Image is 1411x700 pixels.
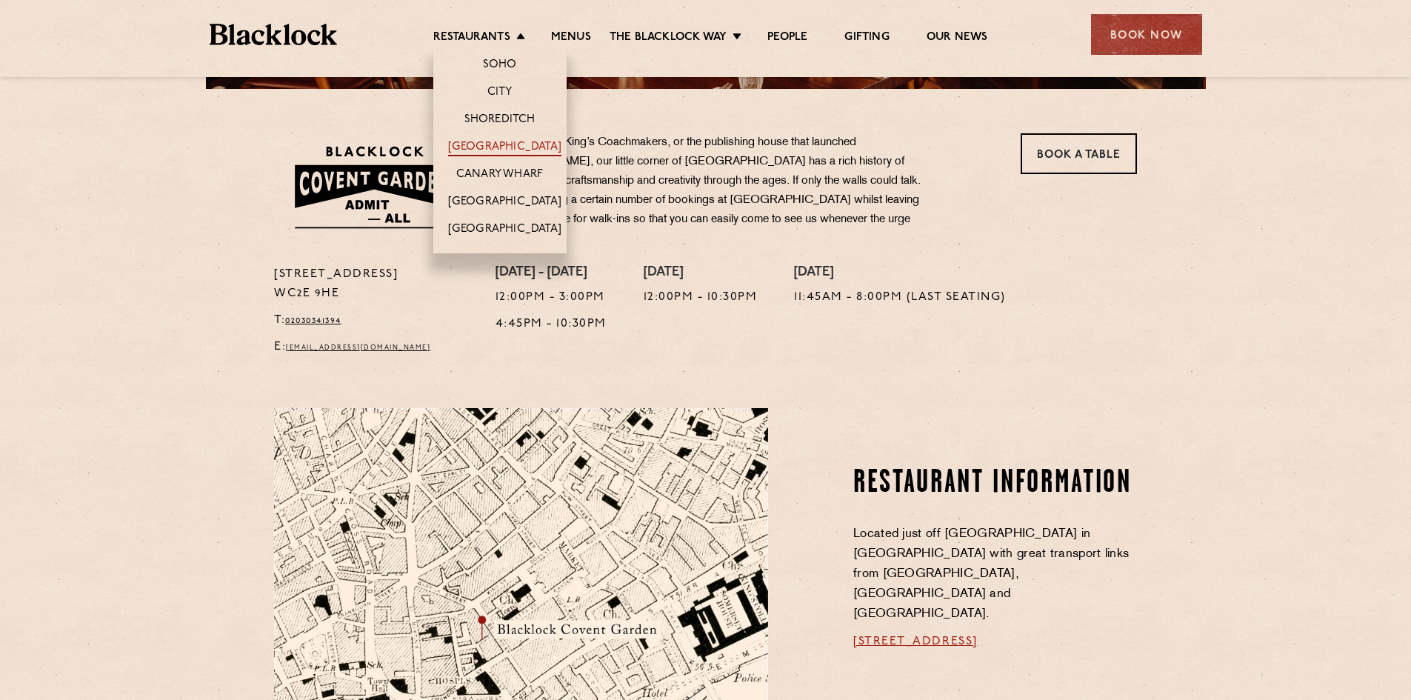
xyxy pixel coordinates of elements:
p: 12:00pm - 10:30pm [644,288,758,307]
p: T: [274,311,473,330]
p: 12:00pm - 3:00pm [496,288,607,307]
a: Soho [483,58,517,74]
h2: Restaurant information [853,465,1137,502]
a: Gifting [844,30,889,47]
a: [STREET_ADDRESS] [853,636,978,647]
h4: [DATE] [794,265,1006,281]
a: Shoreditch [464,113,536,129]
a: Our News [927,30,988,47]
a: [EMAIL_ADDRESS][DOMAIN_NAME] [286,344,430,351]
a: The Blacklock Way [610,30,727,47]
div: Book Now [1091,14,1202,55]
img: BLA_1470_CoventGarden_Website_Solid.svg [274,133,473,241]
p: Whether it be King’s Coachmakers, or the publishing house that launched [PERSON_NAME], our little... [496,133,933,248]
a: Restaurants [433,30,510,47]
a: [GEOGRAPHIC_DATA] [448,222,561,239]
a: [GEOGRAPHIC_DATA] [448,195,561,211]
p: 11:45am - 8:00pm (Last Seating) [794,288,1006,307]
p: [STREET_ADDRESS] WC2E 9HE [274,265,473,304]
a: [GEOGRAPHIC_DATA] [448,140,561,156]
a: Canary Wharf [456,167,543,184]
a: Menus [551,30,591,47]
h4: [DATE] [644,265,758,281]
p: E: [274,338,473,357]
a: 02030341394 [285,316,341,325]
a: City [487,85,513,101]
a: Book a Table [1021,133,1137,174]
span: Located just off [GEOGRAPHIC_DATA] in [GEOGRAPHIC_DATA] with great transport links from [GEOGRAPH... [853,528,1129,620]
h4: [DATE] - [DATE] [496,265,607,281]
p: 4:45pm - 10:30pm [496,315,607,334]
img: BL_Textured_Logo-footer-cropped.svg [210,24,338,45]
a: People [767,30,807,47]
